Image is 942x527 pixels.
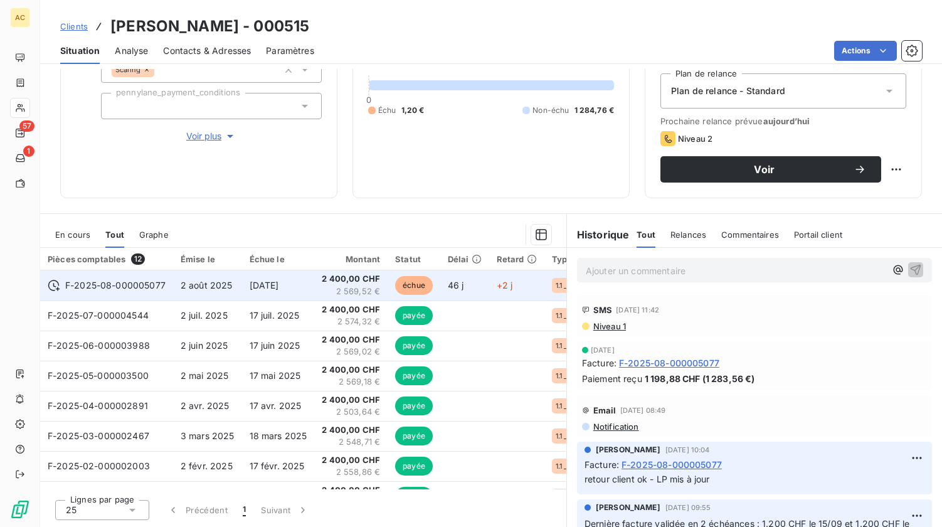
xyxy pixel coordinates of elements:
span: échue [395,276,433,295]
div: AC [10,8,30,28]
span: SMS [593,305,612,315]
span: 1.1 _ Vente _ Clients [556,402,611,410]
a: Clients [60,20,88,33]
span: payée [395,336,433,355]
span: [DATE] 09:55 [665,504,711,511]
span: Relances [670,230,706,240]
span: En cours [55,230,90,240]
span: 17 avr. 2025 [250,400,302,411]
span: 25 [66,504,77,516]
input: Ajouter une valeur [154,64,164,75]
span: 1,20 € [401,105,425,116]
span: 2 août 2025 [181,280,233,290]
span: Niveau 1 [592,321,626,331]
h6: Historique [567,227,630,242]
span: 1.1 _ Vente _ Clients [556,432,611,440]
span: [DATE] [591,346,615,354]
span: 2 400,00 CHF [322,454,380,467]
span: 2 548,71 € [322,436,380,449]
span: Niveau 2 [678,134,712,144]
span: 2 400,00 CHF [322,304,380,316]
span: [DATE] 10:04 [665,446,710,454]
span: Échu [378,105,396,116]
button: Précédent [159,497,235,523]
span: Voir plus [186,130,236,142]
span: 2 400,00 CHF [322,334,380,346]
span: F-2025-08-000005077 [65,279,166,292]
h3: [PERSON_NAME] - 000515 [110,15,309,38]
span: [DATE] 11:42 [616,306,659,314]
span: 2 574,32 € [322,316,380,328]
span: 1.1 _ Vente _ Clients [556,342,611,349]
div: Types de dépenses / revenus [552,254,671,264]
span: 1.1 _ Vente _ Clients [556,312,611,319]
span: 2 juil. 2025 [181,310,228,321]
span: F-2025-04-000002891 [48,400,148,411]
span: Situation [60,45,100,57]
button: Voir plus [101,129,322,143]
span: 17 juil. 2025 [250,310,300,321]
span: Scaling [115,66,140,73]
span: F-2025-03-000002467 [48,430,149,441]
span: [DATE] 08:49 [620,407,666,414]
span: 1.1 _ Vente _ Clients [556,372,611,380]
span: 12 [131,253,145,265]
span: payée [395,397,433,415]
span: 2 400,00 CHF [322,364,380,376]
div: Émise le [181,254,235,264]
span: 1 284,76 € [574,105,615,116]
span: 2 400,00 CHF [322,394,380,407]
span: Email [593,405,617,415]
span: Portail client [794,230,842,240]
span: 1 198,88 CHF (1 283,56 €) [645,372,755,385]
span: 1.1 _ Vente _ Clients [556,282,611,289]
span: 57 [19,120,34,132]
span: 17 févr. 2025 [250,460,305,471]
div: Retard [497,254,537,264]
span: 2 569,02 € [322,346,380,358]
span: 18 mars 2025 [250,430,307,441]
span: Analyse [115,45,148,57]
span: Tout [105,230,124,240]
span: 0 [366,95,371,105]
span: 17 mai 2025 [250,370,301,381]
span: Voir [675,164,854,174]
span: retour client ok - LP mis à jour [585,474,710,484]
span: Contacts & Adresses [163,45,251,57]
span: payée [395,427,433,445]
button: Suivant [253,497,317,523]
span: payée [395,457,433,476]
span: 1.1 _ Vente _ Clients [556,462,611,470]
span: 2 mai 2025 [181,370,229,381]
span: 2 503,64 € [322,406,380,418]
button: Actions [834,41,897,61]
span: 2 févr. 2025 [181,460,233,471]
span: 2 400,00 CHF [322,424,380,437]
button: Voir [660,156,881,183]
span: 2 400,00 CHF [322,484,380,497]
span: payée [395,306,433,325]
div: Pièces comptables [48,253,166,265]
span: 1 [243,504,246,516]
span: 17 juin 2025 [250,340,300,351]
span: Paramètres [266,45,314,57]
span: 3 mars 2025 [181,430,235,441]
span: Clients [60,21,88,31]
span: payée [395,487,433,506]
span: +2 j [497,280,513,290]
span: 1 [23,146,34,157]
span: F-2025-06-000003988 [48,340,150,351]
span: Non-échu [532,105,569,116]
div: Délai [448,254,482,264]
img: Logo LeanPay [10,499,30,519]
span: Paiement reçu [582,372,642,385]
span: Facture : [585,458,619,471]
div: Échue le [250,254,307,264]
span: aujourd’hui [763,116,810,126]
span: [DATE] [250,280,279,290]
span: [PERSON_NAME] [596,502,660,513]
span: Graphe [139,230,169,240]
span: F-2025-08-000005077 [622,458,722,471]
button: 1 [235,497,253,523]
span: Notification [592,422,639,432]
